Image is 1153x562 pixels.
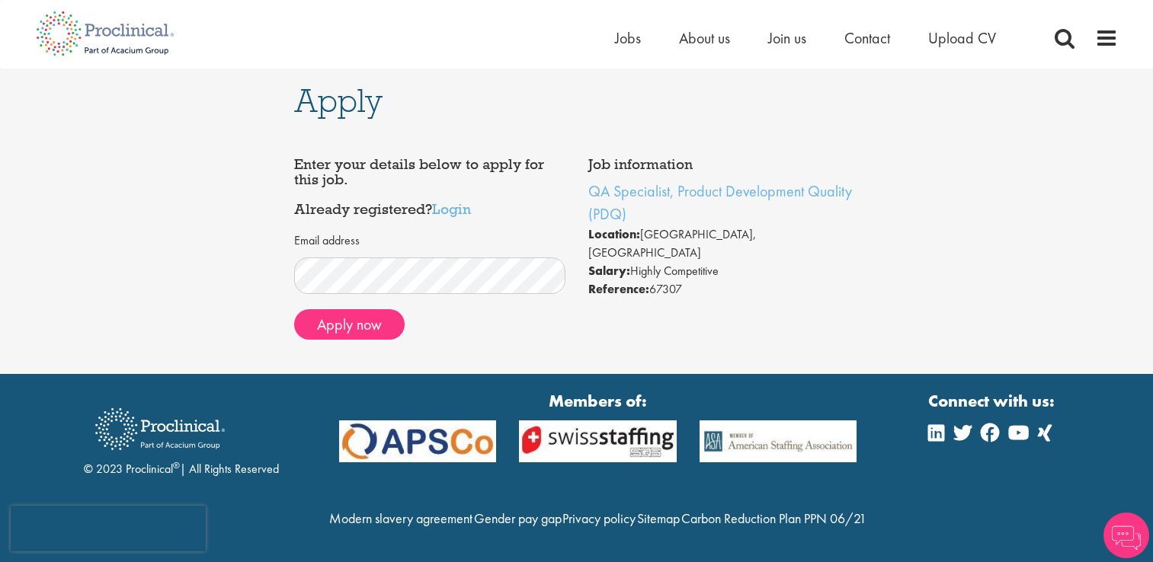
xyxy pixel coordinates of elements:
button: Apply now [294,309,405,340]
a: Modern slavery agreement [329,509,472,527]
li: 67307 [588,280,860,299]
a: Jobs [615,28,641,48]
div: © 2023 Proclinical | All Rights Reserved [84,397,279,478]
a: Privacy policy [562,509,636,527]
h4: Job information [588,157,860,172]
a: Sitemap [637,509,680,527]
span: Apply [294,80,383,121]
a: Gender pay gap [474,509,562,527]
h4: Enter your details below to apply for this job. Already registered? [294,157,565,217]
a: QA Specialist, Product Development Quality (PDQ) [588,181,852,224]
strong: Connect with us: [928,389,1058,413]
img: Chatbot [1103,513,1149,558]
label: Email address [294,232,360,250]
a: Carbon Reduction Plan PPN 06/21 [681,509,866,527]
a: Login [432,200,471,218]
a: Join us [768,28,806,48]
img: APSCo [688,420,869,462]
a: About us [679,28,730,48]
img: Proclinical Recruitment [84,398,236,461]
strong: Salary: [588,263,630,279]
strong: Reference: [588,281,649,297]
strong: Location: [588,226,640,242]
strong: Members of: [339,389,857,413]
a: Upload CV [928,28,996,48]
sup: ® [173,459,180,471]
li: Highly Competitive [588,262,860,280]
li: [GEOGRAPHIC_DATA], [GEOGRAPHIC_DATA] [588,225,860,262]
iframe: reCAPTCHA [11,506,206,551]
img: APSCo [508,420,688,462]
a: Contact [844,28,890,48]
img: APSCo [328,420,508,462]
